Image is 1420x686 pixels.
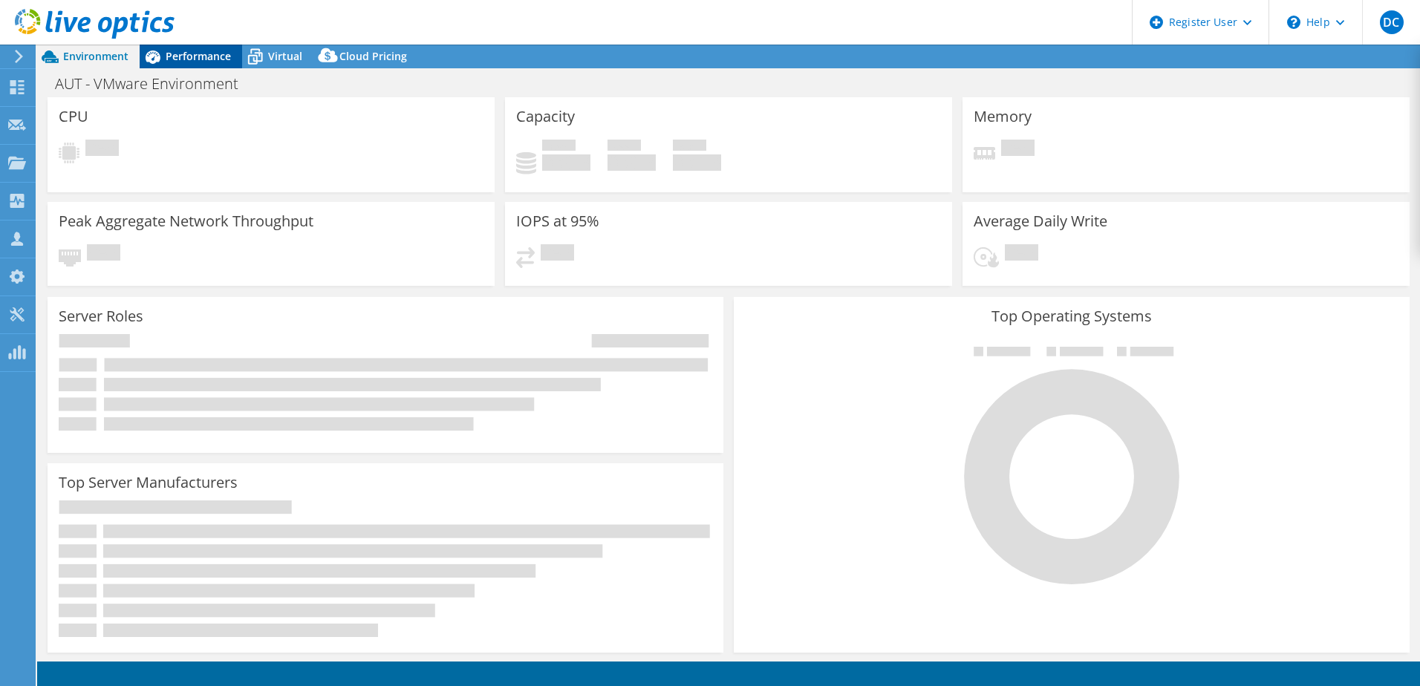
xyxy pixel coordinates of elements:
[745,308,1398,324] h3: Top Operating Systems
[673,140,706,154] span: Total
[339,49,407,63] span: Cloud Pricing
[59,108,88,125] h3: CPU
[673,154,721,171] h4: 0 GiB
[87,244,120,264] span: Pending
[542,140,576,154] span: Used
[516,213,599,229] h3: IOPS at 95%
[974,213,1107,229] h3: Average Daily Write
[59,308,143,324] h3: Server Roles
[541,244,574,264] span: Pending
[542,154,590,171] h4: 0 GiB
[48,76,261,92] h1: AUT - VMware Environment
[974,108,1032,125] h3: Memory
[268,49,302,63] span: Virtual
[1287,16,1300,29] svg: \n
[59,213,313,229] h3: Peak Aggregate Network Throughput
[608,154,656,171] h4: 0 GiB
[516,108,575,125] h3: Capacity
[1001,140,1035,160] span: Pending
[63,49,128,63] span: Environment
[166,49,231,63] span: Performance
[608,140,641,154] span: Free
[85,140,119,160] span: Pending
[59,474,238,491] h3: Top Server Manufacturers
[1005,244,1038,264] span: Pending
[1380,10,1404,34] span: DC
